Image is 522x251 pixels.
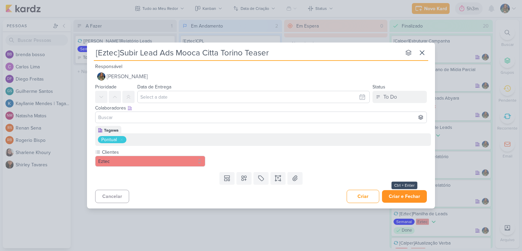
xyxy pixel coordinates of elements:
[383,93,397,101] div: To Do
[107,72,148,81] span: [PERSON_NAME]
[101,136,117,143] div: Pontual
[95,190,129,203] button: Cancelar
[372,91,427,103] button: To Do
[97,113,425,121] input: Buscar
[372,84,385,90] label: Status
[95,84,117,90] label: Prioridade
[97,72,105,81] img: Isabella Gutierres
[137,91,370,103] input: Select a date
[95,156,205,167] button: Eztec
[391,182,417,189] div: Ctrl + Enter
[137,84,171,90] label: Data de Entrega
[95,64,122,69] label: Responsável
[101,149,205,156] label: Clientes
[95,104,427,112] div: Colaboradores
[347,190,379,203] button: Criar
[95,70,427,83] button: [PERSON_NAME]
[382,190,427,203] button: Criar e Fechar
[94,47,401,59] input: Kard Sem Título
[104,127,119,133] div: Tagawa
